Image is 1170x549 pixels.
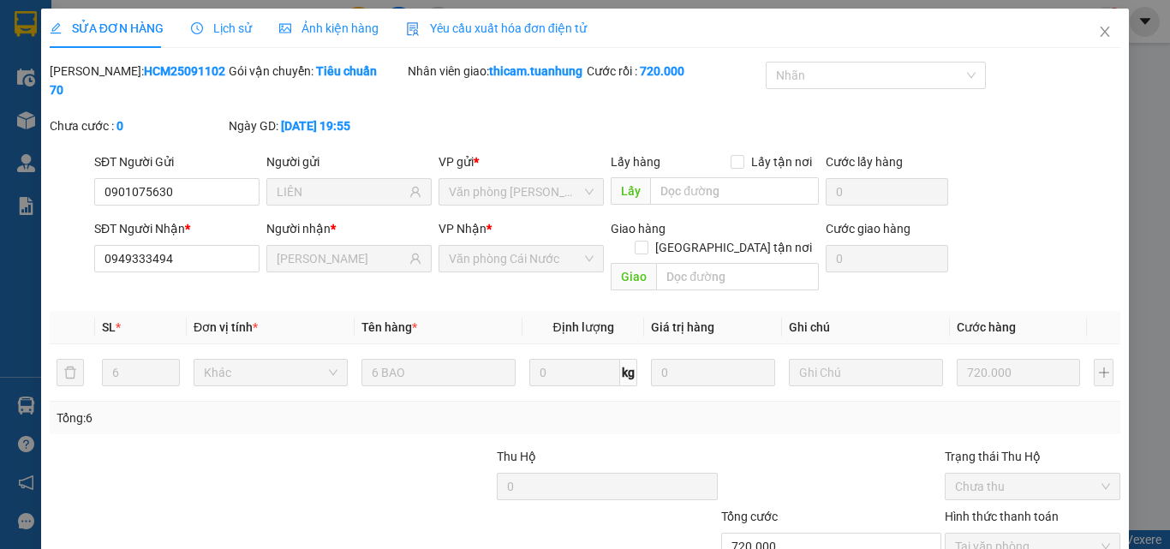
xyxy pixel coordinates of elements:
[409,253,421,265] span: user
[50,62,225,99] div: [PERSON_NAME]:
[281,119,350,133] b: [DATE] 19:55
[648,238,819,257] span: [GEOGRAPHIC_DATA] tận nơi
[266,219,432,238] div: Người nhận
[611,263,656,290] span: Giao
[50,116,225,135] div: Chưa cước :
[640,64,684,78] b: 720.000
[826,222,910,236] label: Cước giao hàng
[955,474,1110,499] span: Chưa thu
[361,320,417,334] span: Tên hàng
[611,155,660,169] span: Lấy hàng
[782,311,950,344] th: Ghi chú
[1098,25,1112,39] span: close
[826,178,948,206] input: Cước lấy hàng
[277,182,406,201] input: Tên người gửi
[116,119,123,133] b: 0
[408,62,583,81] div: Nhân viên giao:
[611,222,666,236] span: Giao hàng
[194,320,258,334] span: Đơn vị tính
[439,222,487,236] span: VP Nhận
[229,62,404,81] div: Gói vận chuyển:
[409,186,421,198] span: user
[489,64,582,78] b: thicam.tuanhung
[957,359,1080,386] input: 0
[57,409,453,427] div: Tổng: 6
[656,263,819,290] input: Dọc đường
[826,245,948,272] input: Cước giao hàng
[449,179,594,205] span: Văn phòng Hồ Chí Minh
[406,21,587,35] span: Yêu cầu xuất hóa đơn điện tử
[94,152,260,171] div: SĐT Người Gửi
[406,22,420,36] img: icon
[826,155,903,169] label: Cước lấy hàng
[1094,359,1113,386] button: plus
[57,359,84,386] button: delete
[721,510,778,523] span: Tổng cước
[651,359,774,386] input: 0
[266,152,432,171] div: Người gửi
[497,450,536,463] span: Thu Hộ
[102,320,116,334] span: SL
[611,177,650,205] span: Lấy
[50,22,62,34] span: edit
[279,21,379,35] span: Ảnh kiện hàng
[945,510,1059,523] label: Hình thức thanh toán
[316,64,377,78] b: Tiêu chuẩn
[945,447,1120,466] div: Trạng thái Thu Hộ
[744,152,819,171] span: Lấy tận nơi
[789,359,943,386] input: Ghi Chú
[449,246,594,272] span: Văn phòng Cái Nước
[1081,9,1129,57] button: Close
[50,21,164,35] span: SỬA ĐƠN HÀNG
[587,62,762,81] div: Cước rồi :
[439,152,604,171] div: VP gửi
[620,359,637,386] span: kg
[650,177,819,205] input: Dọc đường
[651,320,714,334] span: Giá trị hàng
[204,360,337,385] span: Khác
[191,21,252,35] span: Lịch sử
[957,320,1016,334] span: Cước hàng
[361,359,516,386] input: VD: Bàn, Ghế
[279,22,291,34] span: picture
[552,320,613,334] span: Định lượng
[277,249,406,268] input: Tên người nhận
[94,219,260,238] div: SĐT Người Nhận
[229,116,404,135] div: Ngày GD:
[191,22,203,34] span: clock-circle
